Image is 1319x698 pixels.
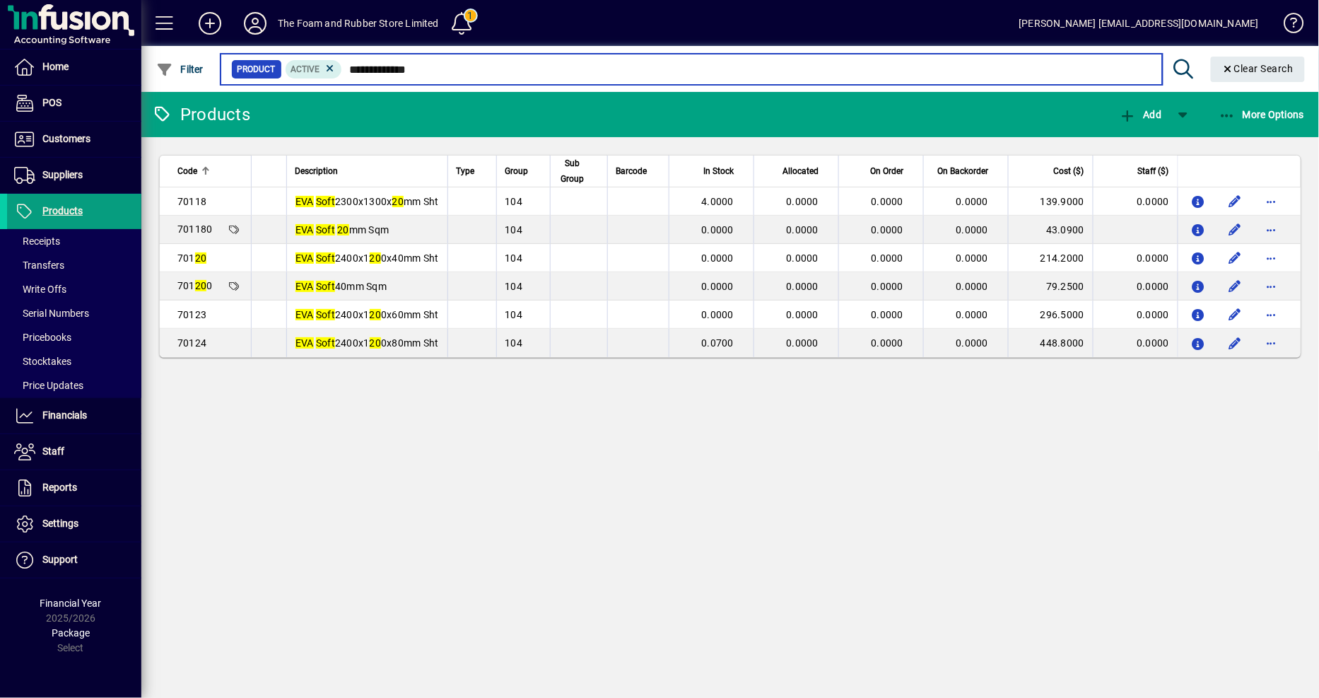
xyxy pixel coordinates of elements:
span: Serial Numbers [14,308,89,319]
div: Allocated [763,163,831,179]
span: 701 0 [177,280,213,291]
span: 70123 [177,309,206,320]
span: 0.0000 [956,252,989,264]
span: 104 [505,309,523,320]
span: 0.0000 [872,309,904,320]
span: Staff [42,446,64,457]
span: 70124 [177,337,206,349]
em: 20 [195,280,207,291]
em: 20 [370,252,382,264]
span: Type [457,163,475,179]
span: Suppliers [42,169,83,180]
em: 20 [370,309,382,320]
td: 0.0000 [1093,187,1178,216]
span: Allocated [782,163,819,179]
span: Financials [42,409,87,421]
span: 0.0000 [702,309,734,320]
span: Products [42,205,83,216]
td: 296.5000 [1008,301,1093,329]
button: More options [1260,303,1283,326]
a: Support [7,542,141,578]
span: 104 [505,337,523,349]
span: 0.0000 [702,224,734,235]
div: Sub Group [559,156,599,187]
a: Stocktakes [7,349,141,373]
span: 0.0000 [787,196,819,207]
button: Edit [1224,303,1246,326]
em: Soft [316,252,335,264]
a: Reports [7,470,141,506]
span: Financial Year [40,598,102,609]
span: 104 [505,252,523,264]
span: 0.0000 [872,196,904,207]
div: In Stock [678,163,746,179]
button: Add [187,11,233,36]
span: 0.0000 [872,337,904,349]
td: 0.0000 [1093,301,1178,329]
span: 0.0000 [956,309,989,320]
span: Sub Group [559,156,587,187]
span: 0.0000 [787,337,819,349]
span: Write Offs [14,284,66,295]
em: Soft [316,196,335,207]
span: 0.0000 [956,196,989,207]
td: 79.2500 [1008,272,1093,301]
td: 214.2000 [1008,244,1093,272]
td: 139.9000 [1008,187,1093,216]
span: 0.0000 [872,224,904,235]
button: More options [1260,219,1283,241]
span: POS [42,97,61,108]
span: Price Updates [14,380,83,391]
td: 0.0000 [1093,329,1178,357]
div: Type [457,163,488,179]
button: Profile [233,11,278,36]
button: More Options [1215,102,1308,127]
span: 2400x1 0x60mm Sht [295,309,439,320]
a: Home [7,50,141,85]
span: On Order [870,163,903,179]
div: The Foam and Rubber Store Limited [278,12,439,35]
a: Suppliers [7,158,141,193]
span: 0.0000 [702,281,734,292]
span: Support [42,554,78,565]
a: Knowledge Base [1273,3,1301,49]
span: 2300x1300x mm Sht [295,196,439,207]
span: Filter [156,64,204,75]
span: Clear Search [1222,63,1294,74]
span: 0.0000 [956,337,989,349]
span: 0.0000 [872,281,904,292]
em: EVA [295,224,314,235]
em: Soft [316,309,335,320]
a: Transfers [7,253,141,277]
a: Pricebooks [7,325,141,349]
a: Write Offs [7,277,141,301]
td: 0.0000 [1093,244,1178,272]
button: Add [1115,102,1165,127]
button: More options [1260,275,1283,298]
button: Edit [1224,332,1246,354]
span: Barcode [616,163,647,179]
button: Edit [1224,247,1246,269]
span: Customers [42,133,90,144]
span: 104 [505,224,523,235]
button: Edit [1224,275,1246,298]
span: 701180 [177,223,213,235]
span: 0.0000 [872,252,904,264]
span: Cost ($) [1054,163,1084,179]
em: 20 [337,224,349,235]
button: More options [1260,190,1283,213]
span: Add [1119,109,1161,120]
span: 4.0000 [702,196,734,207]
td: 448.8000 [1008,329,1093,357]
em: EVA [295,309,314,320]
div: Products [152,103,250,126]
span: Transfers [14,260,64,271]
div: Description [295,163,439,179]
em: Soft [316,224,335,235]
span: Code [177,163,197,179]
span: Settings [42,518,78,529]
button: Clear [1211,57,1306,82]
span: 0.0000 [787,224,819,235]
span: 40mm Sqm [295,281,387,292]
a: Receipts [7,229,141,253]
